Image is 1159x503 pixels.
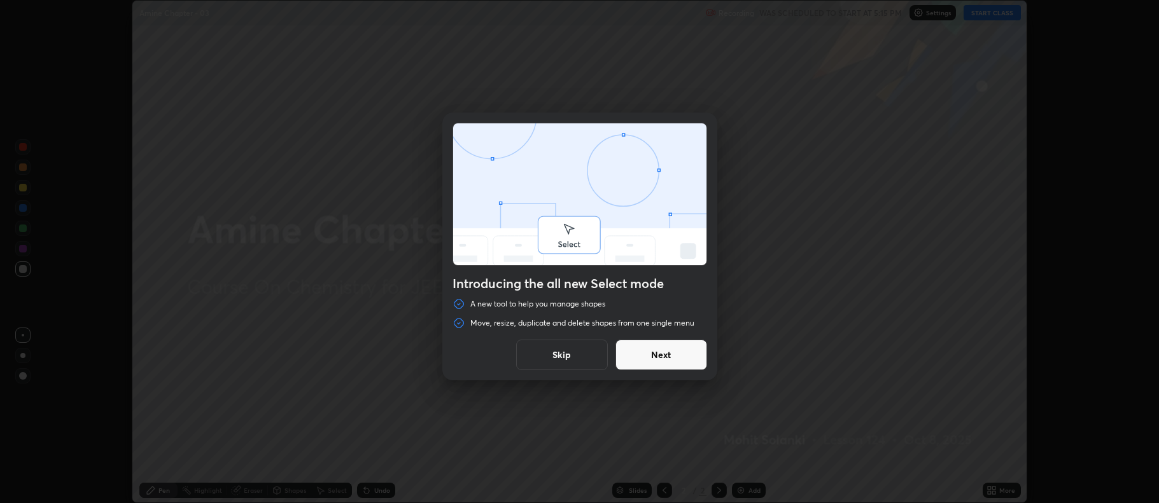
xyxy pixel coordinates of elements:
[470,318,694,328] p: Move, resize, duplicate and delete shapes from one single menu
[615,340,707,370] button: Next
[453,123,706,268] div: animation
[453,276,707,291] h4: Introducing the all new Select mode
[516,340,608,370] button: Skip
[470,299,605,309] p: A new tool to help you manage shapes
